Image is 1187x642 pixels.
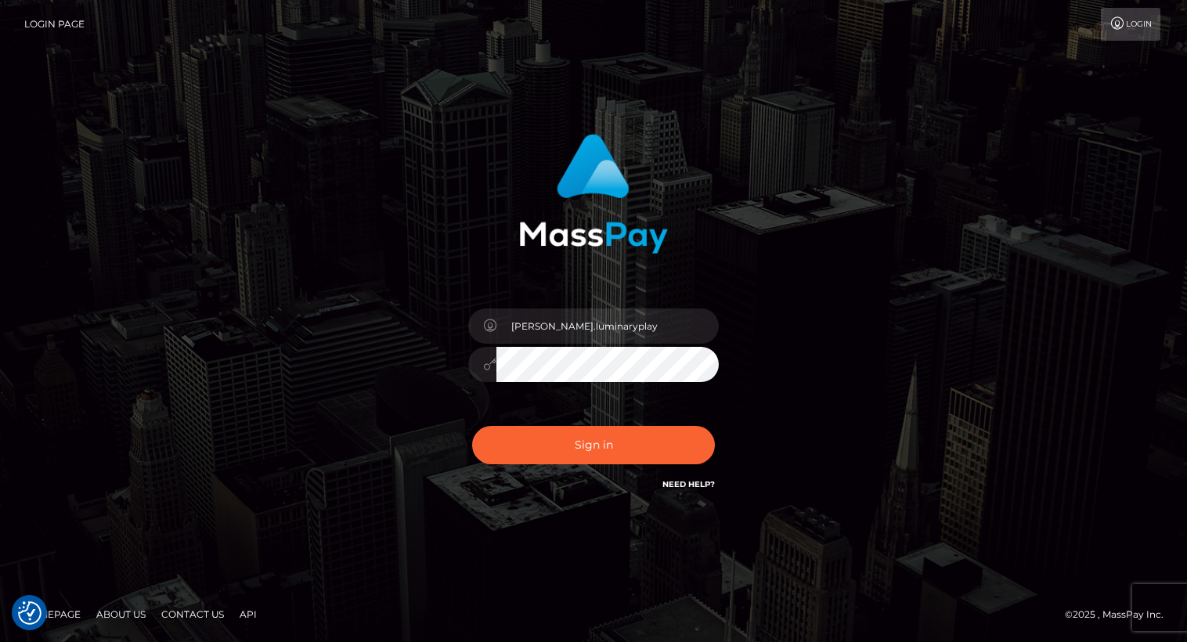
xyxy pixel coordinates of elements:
div: © 2025 , MassPay Inc. [1065,606,1175,623]
a: Login [1101,8,1160,41]
a: Homepage [17,602,87,626]
a: Login Page [24,8,85,41]
img: Revisit consent button [18,601,41,625]
button: Consent Preferences [18,601,41,625]
a: Need Help? [662,479,715,489]
a: About Us [90,602,152,626]
input: Username... [496,308,719,344]
img: MassPay Login [519,134,668,254]
a: Contact Us [155,602,230,626]
a: API [233,602,263,626]
button: Sign in [472,426,715,464]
